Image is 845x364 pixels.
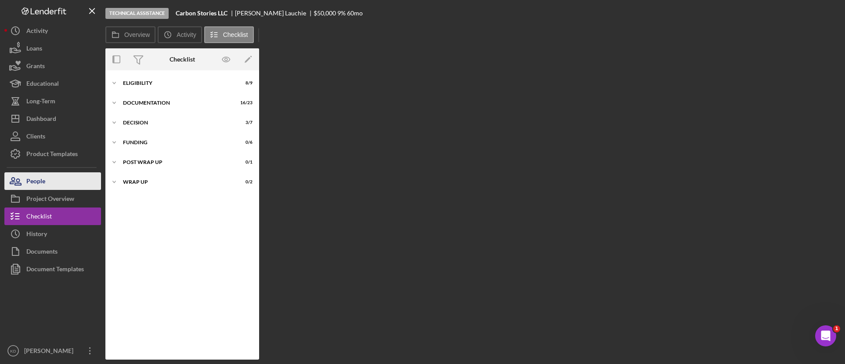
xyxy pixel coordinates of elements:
[123,100,231,106] div: Documentation
[223,31,248,38] label: Checklist
[123,80,231,86] div: Eligibility
[237,140,253,145] div: 0 / 6
[237,100,253,106] div: 16 / 23
[314,9,336,17] span: $50,000
[4,260,101,278] button: Document Templates
[105,26,155,43] button: Overview
[123,120,231,125] div: Decision
[4,145,101,163] button: Product Templates
[204,26,254,43] button: Checklist
[4,75,101,92] button: Educational
[833,325,840,332] span: 1
[177,31,196,38] label: Activity
[4,207,101,225] button: Checklist
[4,225,101,243] button: History
[22,342,79,362] div: [PERSON_NAME]
[237,80,253,86] div: 8 / 9
[4,40,101,57] button: Loans
[4,57,101,75] button: Grants
[26,243,58,262] div: Documents
[26,22,48,42] div: Activity
[4,342,101,360] button: KD[PERSON_NAME]
[26,145,78,165] div: Product Templates
[26,172,45,192] div: People
[124,31,150,38] label: Overview
[123,140,231,145] div: Funding
[26,260,84,280] div: Document Templates
[237,120,253,125] div: 3 / 7
[26,57,45,77] div: Grants
[4,110,101,127] button: Dashboard
[158,26,202,43] button: Activity
[4,22,101,40] button: Activity
[237,179,253,185] div: 0 / 2
[26,207,52,227] div: Checklist
[26,75,59,95] div: Educational
[26,110,56,130] div: Dashboard
[4,190,101,207] button: Project Overview
[170,56,195,63] div: Checklist
[337,10,346,17] div: 9 %
[815,325,836,346] iframe: Intercom live chat
[26,190,74,210] div: Project Overview
[26,40,42,59] div: Loans
[347,10,363,17] div: 60 mo
[4,172,101,190] button: People
[26,127,45,147] div: Clients
[123,160,231,165] div: Post Wrap Up
[4,92,101,110] button: Long-Term
[26,225,47,245] div: History
[26,92,55,112] div: Long-Term
[235,10,314,17] div: [PERSON_NAME] Lauchie
[4,243,101,260] button: Documents
[237,160,253,165] div: 0 / 1
[105,8,169,19] div: Technical Assistance
[10,349,16,353] text: KD
[4,127,101,145] button: Clients
[123,179,231,185] div: Wrap up
[176,10,227,17] b: Carbon Stories LLC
